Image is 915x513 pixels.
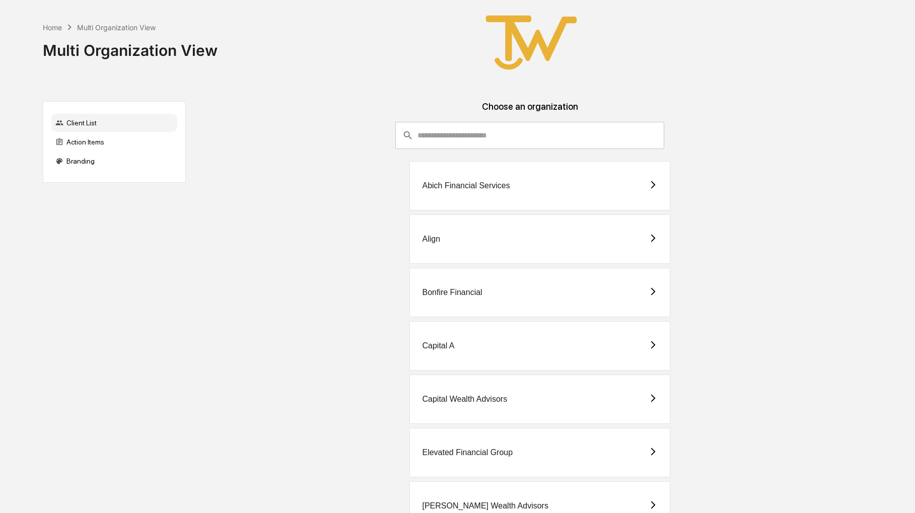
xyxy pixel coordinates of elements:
div: [PERSON_NAME] Wealth Advisors [422,501,548,510]
div: Capital A [422,341,454,350]
div: Multi Organization View [77,23,156,32]
div: Multi Organization View [43,33,218,59]
div: Abich Financial Services [422,181,510,190]
div: Capital Wealth Advisors [422,395,507,404]
div: Bonfire Financial [422,288,482,297]
div: Client List [51,114,177,132]
div: Branding [51,152,177,170]
div: Action Items [51,133,177,151]
div: Home [43,23,62,32]
div: consultant-dashboard__filter-organizations-search-bar [395,122,664,149]
div: Align [422,235,440,244]
div: Elevated Financial Group [422,448,513,457]
div: Choose an organization [194,101,866,122]
img: True West [481,8,582,77]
